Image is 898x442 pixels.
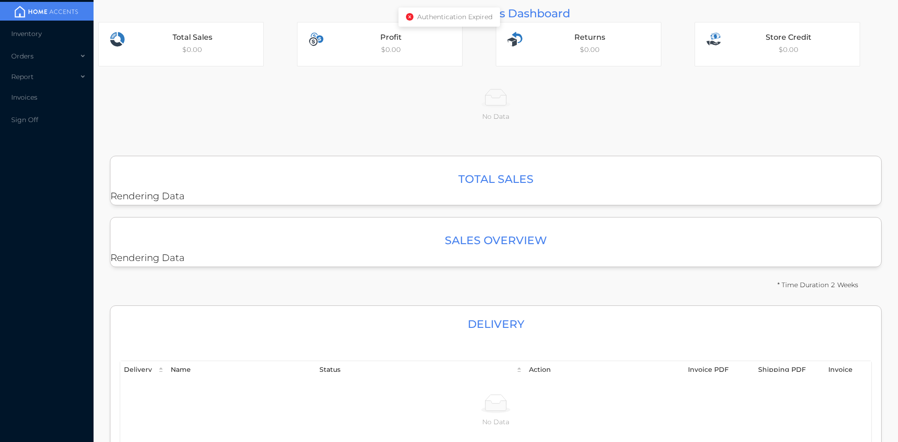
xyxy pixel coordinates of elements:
div: Store Credit [729,32,848,43]
img: profits.svg [309,32,324,47]
div: Rendering Data [110,156,882,205]
h3: Delivery [110,315,881,333]
img: No Data [481,89,510,108]
div: Invoice [828,365,868,375]
span: Inventory [11,29,42,38]
i: icon: caret-up [516,366,522,368]
div: Returns [530,32,650,43]
i: icon: close-circle [406,13,413,21]
div: Name [171,365,312,375]
div: $ 0.00 [297,22,462,66]
div: Profit [331,32,451,43]
img: returns.svg [507,32,522,47]
div: $ 0.00 [496,22,661,66]
h3: Total Sales [115,170,876,188]
div: * Time Duration 2 Weeks [777,276,858,294]
div: $ 0.00 [99,22,263,66]
div: Shipping PDF [758,365,821,375]
i: icon: caret-up [158,366,164,368]
i: icon: caret-down [516,370,522,371]
img: sales.svg [706,32,721,47]
img: No Data [481,394,510,413]
span: Authentication Expired [417,13,492,21]
div: Rendering Data [110,217,882,267]
div: Sort [516,366,522,374]
p: No Data [128,417,864,427]
i: icon: caret-down [158,370,164,371]
h3: Sales Overview [115,232,876,249]
span: Sign Off [11,116,38,124]
img: mainBanner [11,5,81,19]
div: Invoice PDF [688,365,751,375]
div: Sort [158,366,164,374]
div: Total Sales [132,32,252,43]
div: Status [319,365,511,375]
span: Invoices [11,93,37,101]
p: No Data [106,111,886,122]
div: Delivery [124,365,153,375]
div: Home Accents Dashboard [98,5,893,22]
div: $ 0.00 [695,22,860,66]
img: transactions.svg [110,32,125,47]
div: Action [529,365,681,375]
